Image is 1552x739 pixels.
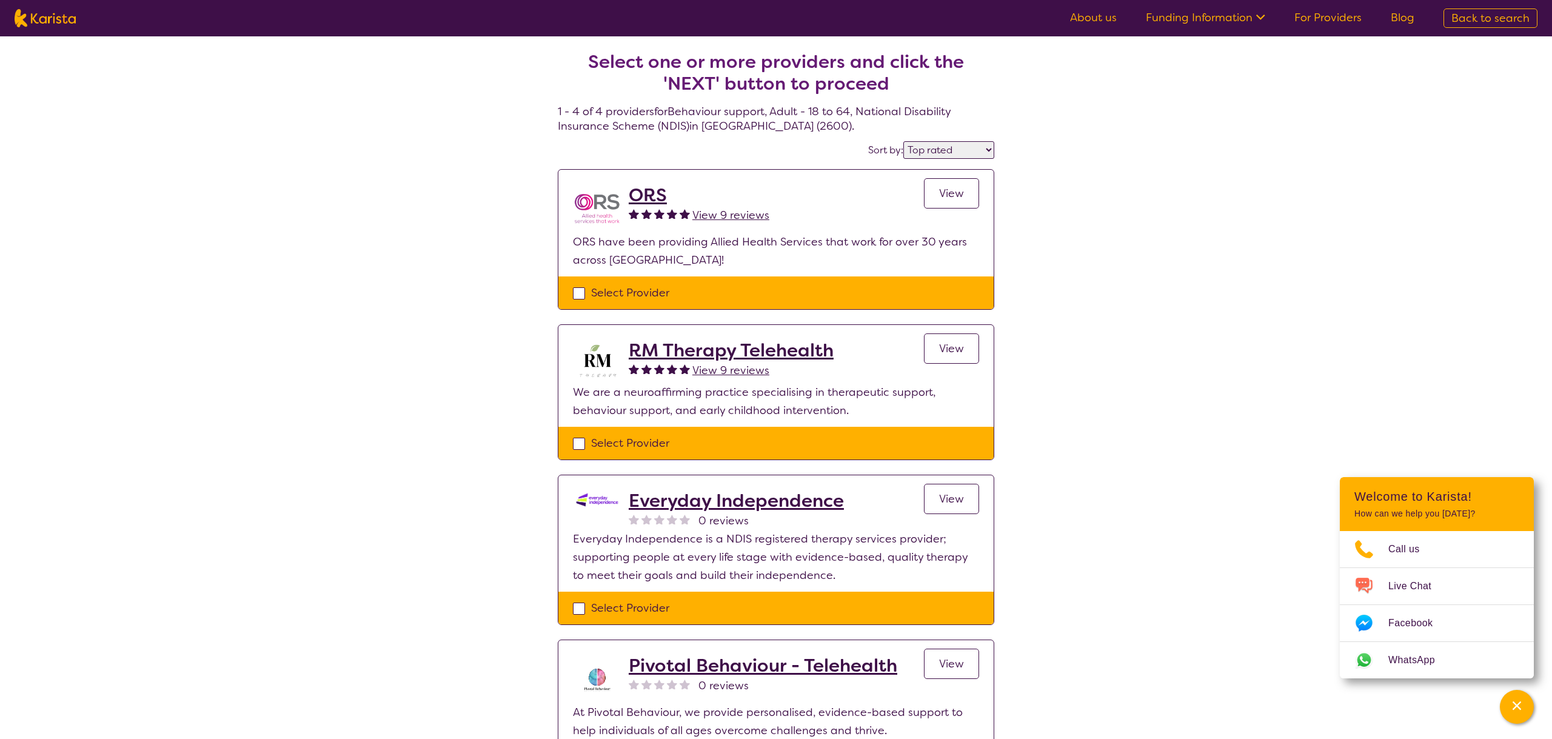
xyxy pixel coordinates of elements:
button: Channel Menu [1500,690,1534,724]
img: fullstar [667,364,677,374]
img: nonereviewstar [641,514,652,524]
a: RM Therapy Telehealth [629,339,834,361]
img: nonereviewstar [654,679,664,689]
span: View [939,657,964,671]
span: View 9 reviews [692,208,769,222]
a: Pivotal Behaviour - Telehealth [629,655,897,677]
img: fullstar [629,209,639,219]
img: fullstar [654,209,664,219]
img: kdssqoqrr0tfqzmv8ac0.png [573,490,621,509]
a: View [924,649,979,679]
a: Back to search [1443,8,1537,28]
a: About us [1070,10,1117,25]
a: View 9 reviews [692,361,769,380]
a: Web link opens in a new tab. [1340,642,1534,678]
img: nonereviewstar [667,514,677,524]
img: nspbnteb0roocrxnmwip.png [573,184,621,233]
img: fullstar [680,364,690,374]
img: fullstar [667,209,677,219]
a: View 9 reviews [692,206,769,224]
ul: Choose channel [1340,531,1534,678]
img: s8av3rcikle0tbnjpqc8.png [573,655,621,703]
p: ORS have been providing Allied Health Services that work for over 30 years across [GEOGRAPHIC_DATA]! [573,233,979,269]
img: nonereviewstar [667,679,677,689]
h2: Select one or more providers and click the 'NEXT' button to proceed [572,51,980,95]
img: b3hjthhf71fnbidirs13.png [573,339,621,383]
a: ORS [629,184,769,206]
span: View 9 reviews [692,363,769,378]
img: fullstar [641,209,652,219]
span: View [939,341,964,356]
span: WhatsApp [1388,651,1450,669]
label: Sort by: [868,144,903,156]
p: How can we help you [DATE]? [1354,509,1519,519]
h2: Welcome to Karista! [1354,489,1519,504]
a: View [924,333,979,364]
h4: 1 - 4 of 4 providers for Behaviour support , Adult - 18 to 64 , National Disability Insurance Sch... [558,22,994,133]
img: Karista logo [15,9,76,27]
img: fullstar [641,364,652,374]
a: View [924,178,979,209]
img: fullstar [629,364,639,374]
p: Everyday Independence is a NDIS registered therapy services provider; supporting people at every ... [573,530,979,584]
span: Call us [1388,540,1434,558]
img: nonereviewstar [680,514,690,524]
img: fullstar [654,364,664,374]
span: View [939,186,964,201]
img: nonereviewstar [654,514,664,524]
img: nonereviewstar [641,679,652,689]
img: nonereviewstar [680,679,690,689]
a: Blog [1391,10,1414,25]
img: nonereviewstar [629,514,639,524]
a: Funding Information [1146,10,1265,25]
span: 0 reviews [698,512,749,530]
span: Back to search [1451,11,1530,25]
a: For Providers [1294,10,1362,25]
a: View [924,484,979,514]
p: We are a neuroaffirming practice specialising in therapeutic support, behaviour support, and earl... [573,383,979,420]
img: nonereviewstar [629,679,639,689]
span: 0 reviews [698,677,749,695]
a: Everyday Independence [629,490,844,512]
span: View [939,492,964,506]
div: Channel Menu [1340,477,1534,678]
span: Facebook [1388,614,1447,632]
img: fullstar [680,209,690,219]
span: Live Chat [1388,577,1446,595]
